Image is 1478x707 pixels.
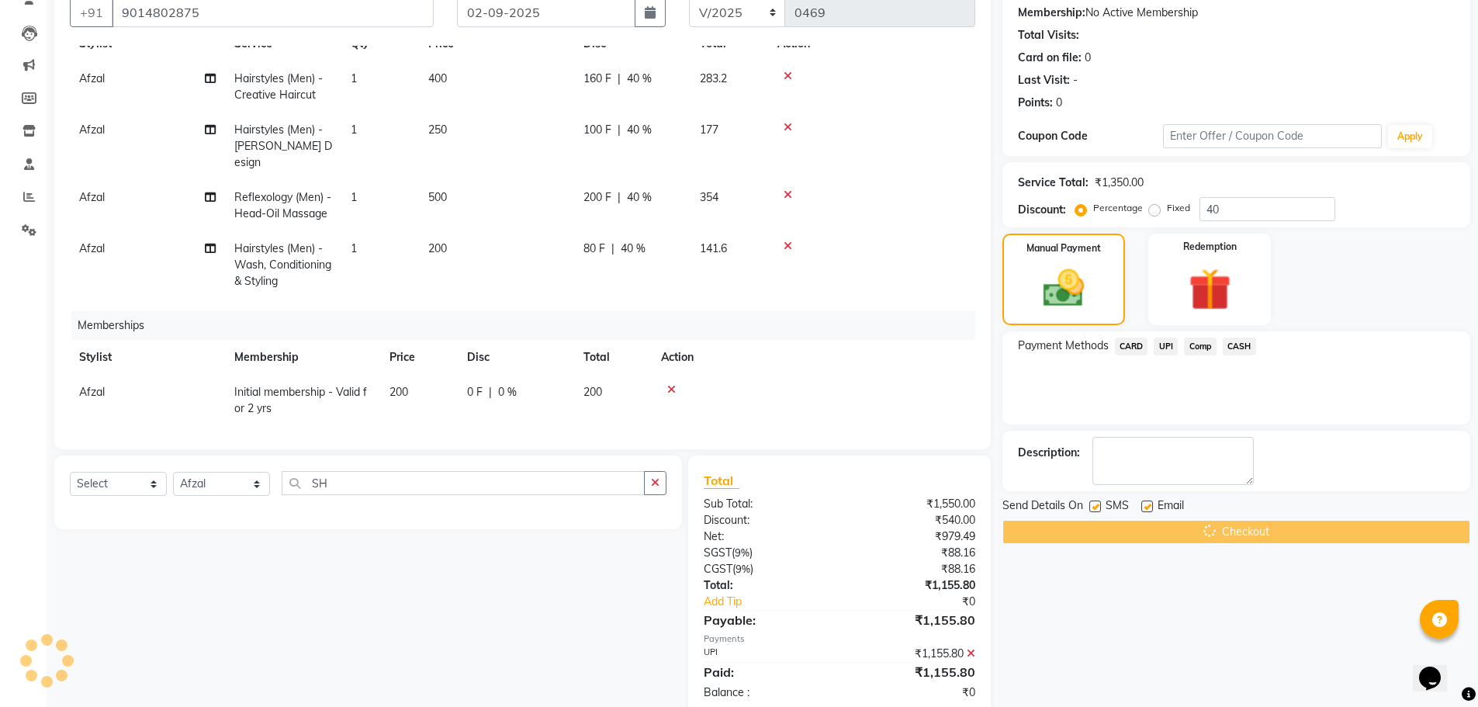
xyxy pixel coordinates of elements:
[839,545,987,561] div: ₹88.16
[428,71,447,85] span: 400
[458,340,574,375] th: Disc
[839,512,987,529] div: ₹540.00
[583,71,611,87] span: 160 F
[1018,175,1089,191] div: Service Total:
[234,190,331,220] span: Reflexology (Men) - Head-Oil Massage
[627,122,652,138] span: 40 %
[79,241,105,255] span: Afzal
[79,71,105,85] span: Afzal
[351,123,357,137] span: 1
[1073,72,1078,88] div: -
[1388,125,1432,148] button: Apply
[79,123,105,137] span: Afzal
[351,71,357,85] span: 1
[704,632,974,646] div: Payments
[1018,338,1109,354] span: Payment Methods
[704,546,732,560] span: SGST
[700,241,727,255] span: 141.6
[735,546,749,559] span: 9%
[839,529,987,545] div: ₹979.49
[583,385,602,399] span: 200
[1018,72,1070,88] div: Last Visit:
[351,190,357,204] span: 1
[618,189,621,206] span: |
[704,473,739,489] span: Total
[1158,497,1184,517] span: Email
[351,241,357,255] span: 1
[1183,240,1237,254] label: Redemption
[234,71,323,102] span: Hairstyles (Men) - Creative Haircut
[627,71,652,87] span: 40 %
[627,189,652,206] span: 40 %
[380,340,458,375] th: Price
[1095,175,1144,191] div: ₹1,350.00
[1115,338,1148,355] span: CARD
[428,123,447,137] span: 250
[225,340,380,375] th: Membership
[574,340,652,375] th: Total
[428,241,447,255] span: 200
[1018,50,1082,66] div: Card on file:
[1184,338,1217,355] span: Comp
[618,71,621,87] span: |
[692,512,839,529] div: Discount:
[692,496,839,512] div: Sub Total:
[736,563,750,575] span: 9%
[282,471,645,495] input: Search
[652,340,975,375] th: Action
[234,123,332,169] span: Hairstyles (Men) - [PERSON_NAME] Design
[704,562,732,576] span: CGST
[700,71,727,85] span: 283.2
[1026,241,1101,255] label: Manual Payment
[700,123,718,137] span: 177
[1167,201,1190,215] label: Fixed
[498,384,517,400] span: 0 %
[71,311,987,340] div: Memberships
[1018,128,1164,144] div: Coupon Code
[583,241,605,257] span: 80 F
[1093,201,1143,215] label: Percentage
[611,241,614,257] span: |
[700,190,718,204] span: 354
[621,241,646,257] span: 40 %
[583,122,611,138] span: 100 F
[1030,265,1097,312] img: _cash.svg
[692,577,839,594] div: Total:
[1106,497,1129,517] span: SMS
[583,189,611,206] span: 200 F
[1018,445,1080,461] div: Description:
[79,385,105,399] span: Afzal
[1002,497,1083,517] span: Send Details On
[839,646,987,662] div: ₹1,155.80
[1175,263,1244,316] img: _gift.svg
[692,663,839,681] div: Paid:
[1018,27,1079,43] div: Total Visits:
[692,561,839,577] div: ( )
[79,190,105,204] span: Afzal
[839,611,987,629] div: ₹1,155.80
[839,684,987,701] div: ₹0
[839,663,987,681] div: ₹1,155.80
[692,594,864,610] a: Add Tip
[1223,338,1256,355] span: CASH
[70,340,225,375] th: Stylist
[692,529,839,545] div: Net:
[1018,5,1455,21] div: No Active Membership
[618,122,621,138] span: |
[234,385,367,415] span: Initial membership - Valid for 2 yrs
[839,561,987,577] div: ₹88.16
[1018,95,1053,111] div: Points:
[234,241,331,288] span: Hairstyles (Men) - Wash, Conditioning & Styling
[692,611,839,629] div: Payable:
[692,545,839,561] div: ( )
[1056,95,1062,111] div: 0
[489,384,492,400] span: |
[839,496,987,512] div: ₹1,550.00
[1018,202,1066,218] div: Discount:
[1413,645,1462,691] iframe: chat widget
[692,684,839,701] div: Balance :
[1154,338,1178,355] span: UPI
[839,577,987,594] div: ₹1,155.80
[389,385,408,399] span: 200
[1085,50,1091,66] div: 0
